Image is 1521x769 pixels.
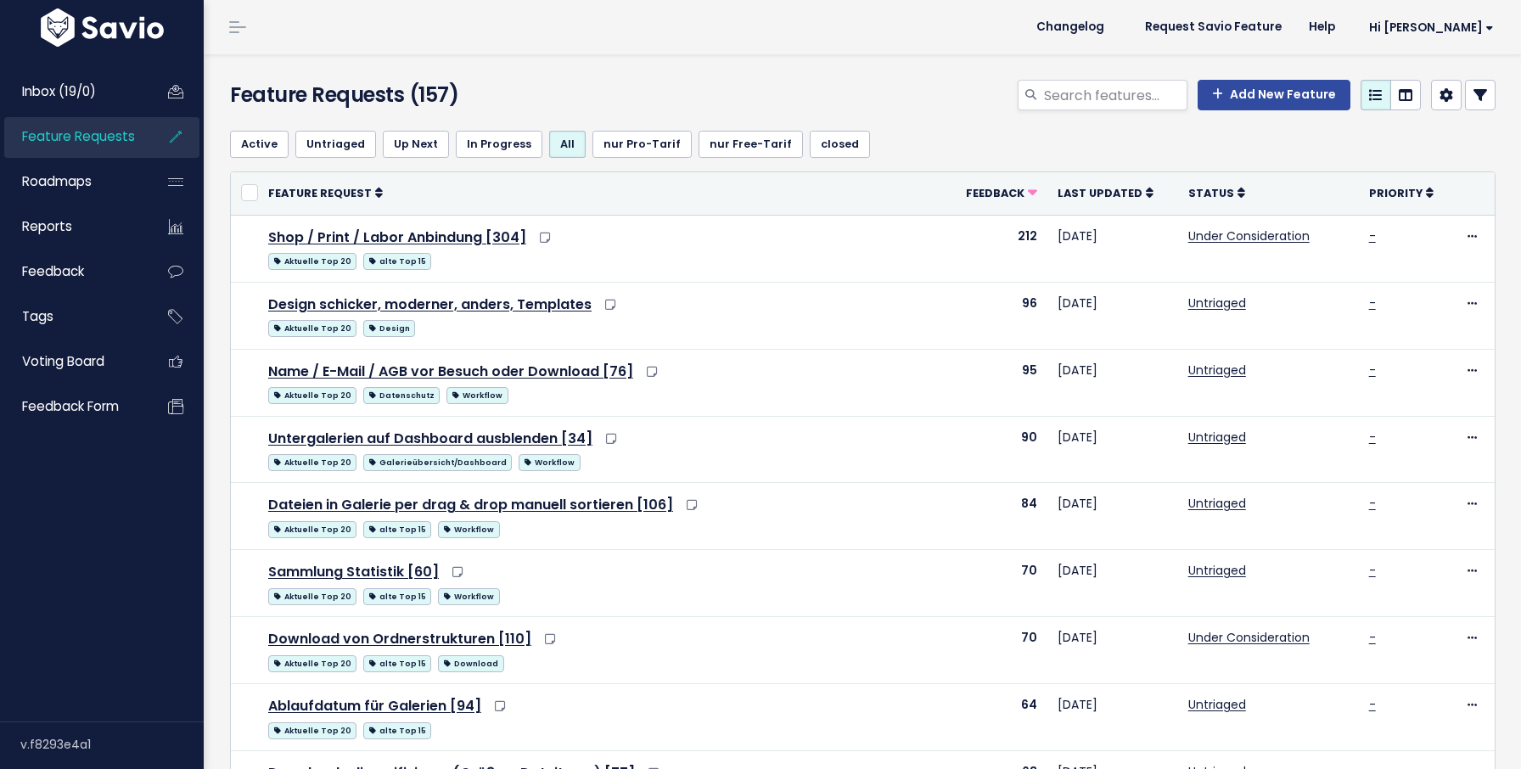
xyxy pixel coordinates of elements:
a: Untriaged [1188,495,1246,512]
a: Untergalerien auf Dashboard ausblenden [34] [268,429,592,448]
a: nur Pro-Tarif [592,131,692,158]
a: Untriaged [1188,696,1246,713]
span: Aktuelle Top 20 [268,655,356,672]
a: Workflow [446,384,508,405]
a: Untriaged [295,131,376,158]
span: Datenschutz [363,387,440,404]
td: 70 [945,550,1047,617]
a: Workflow [519,451,580,472]
a: nur Free-Tarif [699,131,803,158]
td: 95 [945,349,1047,416]
td: [DATE] [1047,416,1178,483]
a: Under Consideration [1188,227,1310,244]
a: alte Top 15 [363,719,431,740]
span: Workflow [438,521,499,538]
span: Feedback [22,262,84,280]
a: Aktuelle Top 20 [268,585,356,606]
a: Datenschutz [363,384,440,405]
a: Download von Ordnerstrukturen [110] [268,629,531,648]
a: Active [230,131,289,158]
div: v.f8293e4a1 [20,722,204,766]
span: Status [1188,186,1234,200]
td: [DATE] [1047,550,1178,617]
td: 64 [945,684,1047,751]
td: [DATE] [1047,215,1178,282]
span: alte Top 15 [363,588,431,605]
a: Name / E-Mail / AGB vor Besuch oder Download [76] [268,362,633,381]
a: - [1369,227,1376,244]
a: Download [438,652,503,673]
a: Design [363,317,415,338]
a: Hi [PERSON_NAME] [1349,14,1507,41]
a: Up Next [383,131,449,158]
a: Dateien in Galerie per drag & drop manuell sortieren [106] [268,495,673,514]
a: Untriaged [1188,295,1246,312]
a: Aktuelle Top 20 [268,652,356,673]
td: [DATE] [1047,617,1178,684]
a: Under Consideration [1188,629,1310,646]
span: Workflow [438,588,499,605]
span: Last Updated [1058,186,1142,200]
td: [DATE] [1047,282,1178,349]
span: Feedback [966,186,1024,200]
a: Untriaged [1188,562,1246,579]
a: - [1369,429,1376,446]
span: Aktuelle Top 20 [268,722,356,739]
span: alte Top 15 [363,253,431,270]
span: Download [438,655,503,672]
a: Galerieübersicht/Dashboard [363,451,512,472]
a: Feature Requests [4,117,141,156]
span: Galerieübersicht/Dashboard [363,454,512,471]
td: 96 [945,282,1047,349]
a: Voting Board [4,342,141,381]
span: alte Top 15 [363,722,431,739]
a: Sammlung Statistik [60] [268,562,439,581]
a: Status [1188,184,1245,201]
a: Inbox (19/0) [4,72,141,111]
span: Roadmaps [22,172,92,190]
a: Feedback [966,184,1037,201]
ul: Filter feature requests [230,131,1496,158]
a: Request Savio Feature [1131,14,1295,40]
span: Aktuelle Top 20 [268,588,356,605]
span: Aktuelle Top 20 [268,253,356,270]
img: logo-white.9d6f32f41409.svg [36,8,168,47]
a: All [549,131,586,158]
a: Aktuelle Top 20 [268,518,356,539]
a: Add New Feature [1198,80,1350,110]
a: Aktuelle Top 20 [268,250,356,271]
a: Aktuelle Top 20 [268,317,356,338]
span: Tags [22,307,53,325]
a: closed [810,131,870,158]
a: Aktuelle Top 20 [268,719,356,740]
a: Last Updated [1058,184,1153,201]
a: Feature Request [268,184,383,201]
a: Untriaged [1188,429,1246,446]
a: Workflow [438,585,499,606]
a: Tags [4,297,141,336]
span: Workflow [446,387,508,404]
input: Search features... [1042,80,1187,110]
span: Feature Requests [22,127,135,145]
span: Aktuelle Top 20 [268,387,356,404]
a: Aktuelle Top 20 [268,384,356,405]
a: In Progress [456,131,542,158]
a: - [1369,295,1376,312]
a: Ablaufdatum für Galerien [94] [268,696,481,716]
a: - [1369,362,1376,379]
a: Help [1295,14,1349,40]
a: - [1369,495,1376,512]
td: 70 [945,617,1047,684]
span: Inbox (19/0) [22,82,96,100]
a: Roadmaps [4,162,141,201]
a: Workflow [438,518,499,539]
td: [DATE] [1047,483,1178,550]
td: [DATE] [1047,349,1178,416]
span: Design [363,320,415,337]
a: Feedback [4,252,141,291]
span: Feature Request [268,186,372,200]
a: Shop / Print / Labor Anbindung [304] [268,227,526,247]
a: alte Top 15 [363,518,431,539]
a: Feedback form [4,387,141,426]
td: 212 [945,215,1047,282]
